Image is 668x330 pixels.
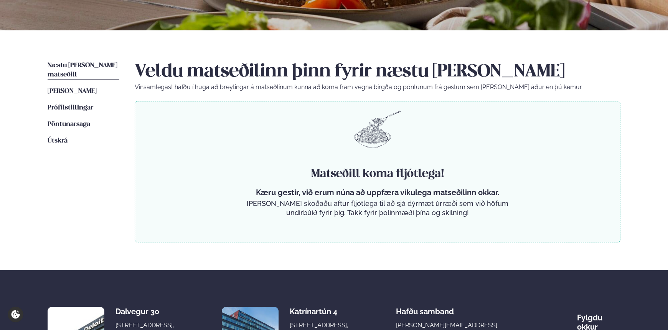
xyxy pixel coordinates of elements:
span: Pöntunarsaga [48,121,90,128]
a: Prófílstillingar [48,103,93,113]
p: [PERSON_NAME] skoðaðu aftur fljótlega til að sjá dýrmæt úrræði sem við höfum undirbúið fyrir þig.... [244,199,511,217]
img: pasta [354,111,401,148]
span: Útskrá [48,138,68,144]
a: [PERSON_NAME] [48,87,97,96]
span: [PERSON_NAME] [48,88,97,95]
a: Næstu [PERSON_NAME] matseðill [48,61,119,80]
a: Pöntunarsaga [48,120,90,129]
p: Kæru gestir, við erum núna að uppfæra vikulega matseðilinn okkar. [244,188,511,197]
a: Cookie settings [8,307,23,322]
span: Hafðu samband [396,301,454,316]
span: Prófílstillingar [48,104,93,111]
p: Vinsamlegast hafðu í huga að breytingar á matseðlinum kunna að koma fram vegna birgða og pöntunum... [135,83,620,92]
div: Dalvegur 30 [115,307,176,316]
h2: Veldu matseðilinn þinn fyrir næstu [PERSON_NAME] [135,61,620,83]
div: Katrínartún 4 [290,307,351,316]
span: Næstu [PERSON_NAME] matseðill [48,62,117,78]
a: Útskrá [48,136,68,146]
h4: Matseðill koma fljótlega! [244,166,511,182]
